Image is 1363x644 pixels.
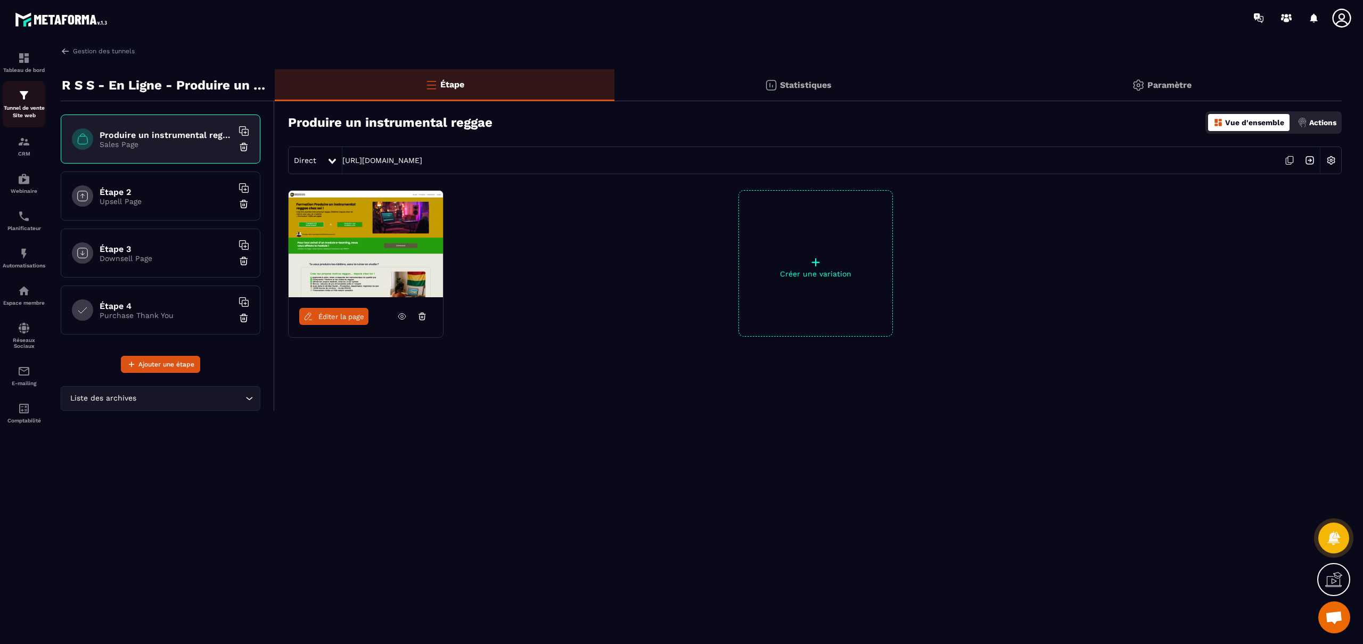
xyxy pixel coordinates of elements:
p: Purchase Thank You [100,311,233,320]
div: Ouvrir le chat [1318,601,1350,633]
img: setting-gr.5f69749f.svg [1132,79,1145,92]
a: accountantaccountantComptabilité [3,394,45,431]
p: Sales Page [100,140,233,149]
h6: Étape 2 [100,187,233,197]
span: Direct [294,156,316,165]
p: Vue d'ensemble [1225,118,1284,127]
a: Éditer la page [299,308,368,325]
p: Planificateur [3,225,45,231]
p: Upsell Page [100,197,233,206]
img: image [289,191,443,297]
img: scheduler [18,210,30,223]
img: arrow [61,46,70,56]
h6: Étape 3 [100,244,233,254]
a: formationformationCRM [3,127,45,165]
p: R S S - En Ligne - Produire un riddim chez soi [62,75,267,96]
a: [URL][DOMAIN_NAME] [342,156,422,165]
p: Downsell Page [100,254,233,263]
img: formation [18,135,30,148]
img: logo [15,10,111,29]
img: formation [18,52,30,64]
p: Paramètre [1147,80,1192,90]
img: formation [18,89,30,102]
a: formationformationTunnel de vente Site web [3,81,45,127]
div: Search for option [61,386,260,411]
span: Liste des archives [68,393,138,404]
img: actions.d6e523a2.png [1298,118,1307,127]
button: Ajouter une étape [121,356,200,373]
p: Tableau de bord [3,67,45,73]
h3: Produire un instrumental reggae [288,115,492,130]
img: arrow-next.bcc2205e.svg [1300,150,1320,170]
a: formationformationTableau de bord [3,44,45,81]
h6: Étape 4 [100,301,233,311]
a: automationsautomationsEspace membre [3,276,45,314]
img: automations [18,173,30,185]
img: trash [239,199,249,209]
p: Statistiques [780,80,832,90]
p: Actions [1309,118,1336,127]
img: stats.20deebd0.svg [765,79,777,92]
p: Espace membre [3,300,45,306]
img: automations [18,284,30,297]
input: Search for option [138,393,243,404]
p: Tunnel de vente Site web [3,104,45,119]
img: email [18,365,30,378]
img: trash [239,256,249,266]
span: Ajouter une étape [138,359,194,370]
img: trash [239,142,249,152]
p: Créer une variation [739,270,892,278]
p: Comptabilité [3,418,45,423]
a: social-networksocial-networkRéseaux Sociaux [3,314,45,357]
p: Étape [440,79,464,89]
img: accountant [18,402,30,415]
img: social-network [18,322,30,335]
p: Webinaire [3,188,45,194]
img: trash [239,313,249,323]
p: CRM [3,151,45,157]
p: Automatisations [3,263,45,268]
p: + [739,255,892,270]
a: emailemailE-mailing [3,357,45,394]
a: schedulerschedulerPlanificateur [3,202,45,239]
img: dashboard-orange.40269519.svg [1213,118,1223,127]
a: automationsautomationsAutomatisations [3,239,45,276]
p: Réseaux Sociaux [3,337,45,349]
img: bars-o.4a397970.svg [425,78,438,91]
a: automationsautomationsWebinaire [3,165,45,202]
h6: Produire un instrumental reggae [100,130,233,140]
img: automations [18,247,30,260]
a: Gestion des tunnels [61,46,135,56]
img: setting-w.858f3a88.svg [1321,150,1341,170]
p: E-mailing [3,380,45,386]
span: Éditer la page [318,313,364,321]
